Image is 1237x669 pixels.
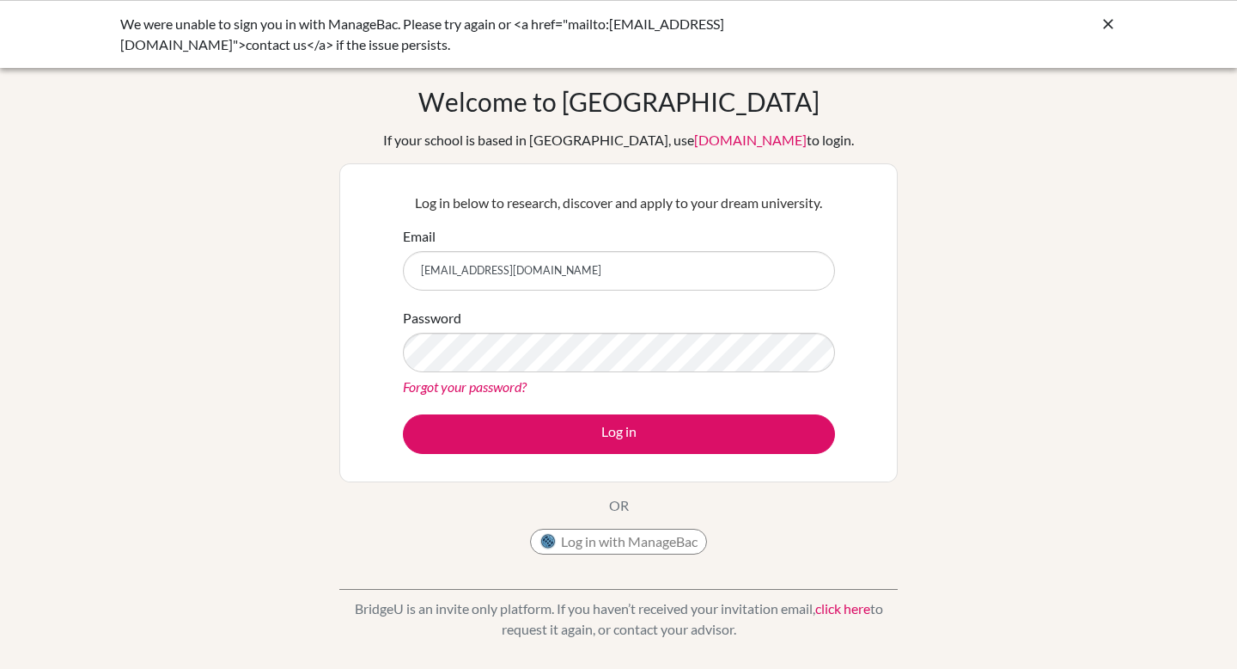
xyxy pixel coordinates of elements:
h1: Welcome to [GEOGRAPHIC_DATA] [418,86,820,117]
a: click here [815,600,870,617]
a: Forgot your password? [403,378,527,395]
div: We were unable to sign you in with ManageBac. Please try again or <a href="mailto:[EMAIL_ADDRESS]... [120,14,859,55]
button: Log in with ManageBac [530,529,707,555]
p: BridgeU is an invite only platform. If you haven’t received your invitation email, to request it ... [339,598,898,640]
p: OR [609,495,629,516]
label: Email [403,226,436,247]
label: Password [403,308,461,328]
button: Log in [403,414,835,454]
div: If your school is based in [GEOGRAPHIC_DATA], use to login. [383,130,854,150]
p: Log in below to research, discover and apply to your dream university. [403,193,835,213]
a: [DOMAIN_NAME] [694,132,807,148]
